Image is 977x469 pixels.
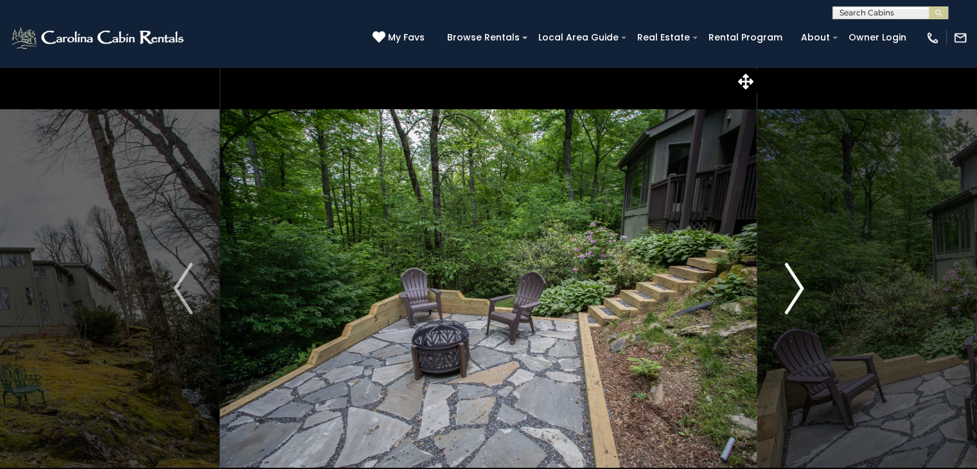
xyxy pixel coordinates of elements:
img: White-1-2.png [10,25,188,51]
a: Rental Program [702,28,789,48]
img: phone-regular-white.png [926,31,940,45]
a: Real Estate [631,28,696,48]
img: arrow [173,263,193,314]
a: About [795,28,836,48]
a: My Favs [373,31,428,45]
a: Local Area Guide [532,28,625,48]
img: arrow [784,263,804,314]
img: mail-regular-white.png [953,31,967,45]
a: Browse Rentals [441,28,526,48]
a: Owner Login [842,28,913,48]
span: My Favs [388,31,425,44]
